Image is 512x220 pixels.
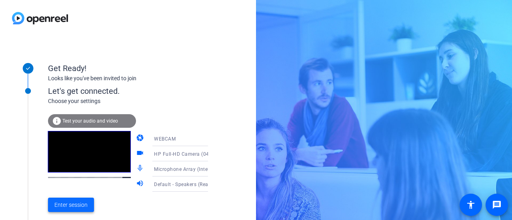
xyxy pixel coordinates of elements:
mat-icon: info [52,116,62,126]
mat-icon: volume_up [136,179,146,189]
button: Enter session [48,198,94,212]
div: Looks like you've been invited to join [48,74,208,83]
div: Let's get connected. [48,85,224,97]
mat-icon: videocam [136,149,146,159]
mat-icon: accessibility [466,200,476,210]
span: Enter session [54,201,88,209]
span: Default - Speakers (Realtek(R) Audio) [154,181,240,187]
div: Get Ready! [48,62,208,74]
span: Test your audio and video [62,118,118,124]
div: Choose your settings [48,97,224,105]
mat-icon: message [492,200,502,210]
span: Microphone Array (Intel® Smart Sound Technology (Intel® SST)) [154,166,304,172]
mat-icon: mic_none [136,164,146,174]
span: WEBCAM [154,136,176,142]
mat-icon: camera [136,134,146,143]
span: HP Full-HD Camera (0408:5390) [154,151,230,157]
